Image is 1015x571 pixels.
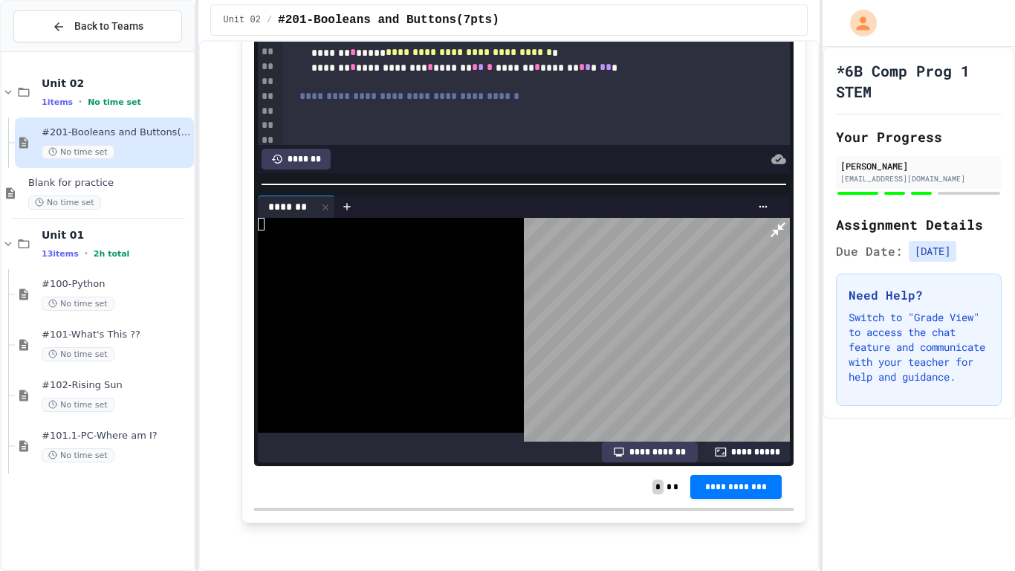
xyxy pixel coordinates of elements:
[42,297,114,311] span: No time set
[909,241,956,262] span: [DATE]
[836,126,1002,147] h2: Your Progress
[42,278,191,291] span: #100-Python
[836,214,1002,235] h2: Assignment Details
[836,60,1002,102] h1: *6B Comp Prog 1 STEM
[278,11,499,29] span: #201-Booleans and Buttons(7pts)
[42,398,114,412] span: No time set
[42,97,73,107] span: 1 items
[79,96,82,108] span: •
[42,126,191,139] span: #201-Booleans and Buttons(7pts)
[85,248,88,259] span: •
[836,242,903,260] span: Due Date:
[42,329,191,341] span: #101-What's This ??
[840,173,997,184] div: [EMAIL_ADDRESS][DOMAIN_NAME]
[42,347,114,361] span: No time set
[42,448,114,462] span: No time set
[28,196,101,210] span: No time set
[42,379,191,392] span: #102-Rising Sun
[42,249,79,259] span: 13 items
[74,19,143,34] span: Back to Teams
[42,77,191,90] span: Unit 02
[28,177,191,190] span: Blank for practice
[849,286,989,304] h3: Need Help?
[42,430,191,442] span: #101.1-PC-Where am I?
[88,97,141,107] span: No time set
[13,10,182,42] button: Back to Teams
[94,249,130,259] span: 2h total
[834,6,881,40] div: My Account
[42,228,191,242] span: Unit 01
[42,145,114,159] span: No time set
[267,14,272,26] span: /
[223,14,260,26] span: Unit 02
[840,159,997,172] div: [PERSON_NAME]
[849,310,989,384] p: Switch to "Grade View" to access the chat feature and communicate with your teacher for help and ...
